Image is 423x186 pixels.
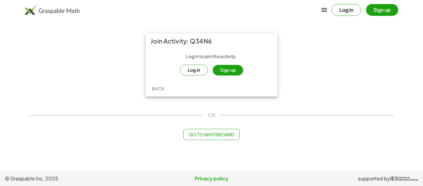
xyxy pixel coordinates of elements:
a: IESInstitute ofEducation Sciences [390,175,418,182]
span: Go to Whiteboard [189,132,234,137]
button: Log in [180,65,208,75]
span: OR [208,111,215,119]
button: Go to Whiteboard [183,129,239,140]
button: Sign up [366,4,398,16]
button: Log in [332,4,361,16]
span: supported by [358,175,390,182]
div: Log in to join this activity. [150,53,273,75]
button: Back [148,83,168,94]
div: Join Activity: Q34N6 [146,34,277,48]
button: Sign up [213,65,243,75]
a: Privacy policy [143,175,281,182]
span: IES [390,176,398,182]
span: Back [151,86,164,91]
span: © Graspable Inc, 2025 [5,175,143,182]
span: Institute of Education Sciences [399,177,418,181]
